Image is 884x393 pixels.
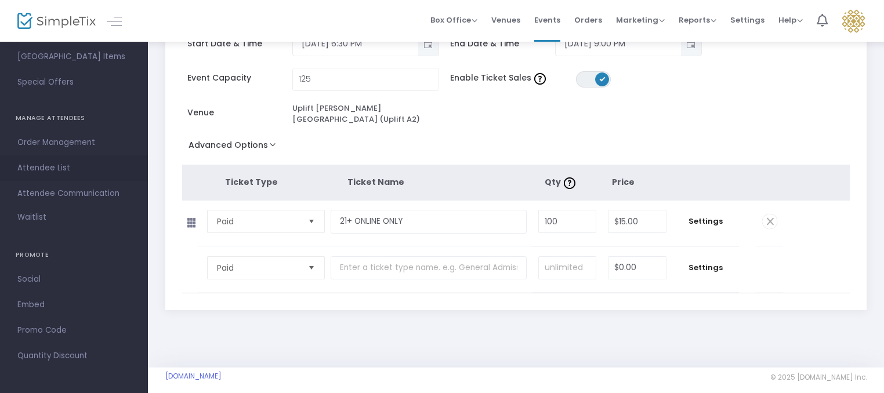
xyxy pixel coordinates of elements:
span: Special Offers [17,75,131,90]
span: Quantity Discount [17,348,131,363]
span: Enable Ticket Sales [450,72,576,84]
a: [DOMAIN_NAME] [165,372,222,381]
button: Toggle popup [681,32,701,56]
span: Attendee List [17,161,131,176]
div: Uplift [PERSON_NAME][GEOGRAPHIC_DATA] (Uplift A2) [292,103,439,125]
span: Paid [217,216,299,227]
span: Order Management [17,135,131,150]
span: Venues [491,5,520,35]
span: [GEOGRAPHIC_DATA] Items [17,49,131,64]
input: Select date & time [556,34,681,53]
button: Select [303,210,320,232]
button: Advanced Options [182,137,287,158]
img: question-mark [534,73,546,85]
span: Waitlist [17,212,46,223]
input: Price [608,257,666,279]
input: Select date & time [293,34,418,53]
span: Venue [187,107,292,119]
img: question-mark [564,177,575,189]
span: Orders [574,5,602,35]
span: End Date & Time [450,38,555,50]
span: Marketing [616,14,665,26]
span: © 2025 [DOMAIN_NAME] Inc. [770,373,867,382]
span: Ticket Type [225,176,278,188]
span: Price [612,176,635,188]
span: Social [17,272,131,287]
span: Event Capacity [187,72,292,84]
h4: MANAGE ATTENDEES [16,107,132,130]
span: Qty [545,176,578,188]
span: Attendee Communication [17,186,131,201]
span: Settings [678,216,733,227]
input: unlimited [539,257,596,279]
span: Promo Code [17,323,131,338]
span: Reports [679,14,716,26]
span: Paid [217,262,299,274]
button: Toggle popup [418,32,439,56]
span: Embed [17,297,131,312]
span: ON [600,76,606,82]
span: Help [778,14,803,26]
span: Start Date & Time [187,38,292,50]
button: Select [303,257,320,279]
input: Enter a ticket type name. e.g. General Admission [331,210,526,234]
input: Enter a ticket type name. e.g. General Admission [331,256,526,280]
span: Events [534,5,560,35]
span: Settings [730,5,765,35]
span: Settings [678,262,733,274]
input: Price [608,210,666,232]
span: Box Office [430,14,477,26]
span: Ticket Name [347,176,404,188]
h4: PROMOTE [16,243,132,267]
